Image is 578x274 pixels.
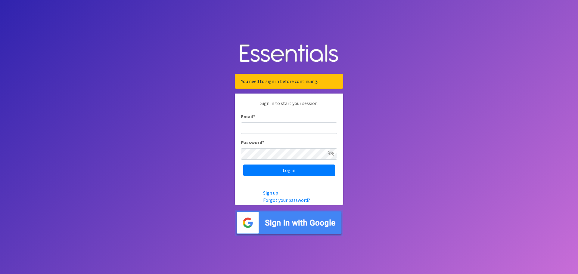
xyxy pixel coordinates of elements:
label: Password [241,139,264,146]
img: Human Essentials [235,38,343,69]
label: Email [241,113,255,120]
input: Log in [243,165,335,176]
a: Forgot your password? [263,197,310,203]
img: Sign in with Google [235,210,343,236]
div: You need to sign in before continuing. [235,74,343,89]
abbr: required [253,113,255,119]
abbr: required [262,139,264,145]
p: Sign in to start your session [241,100,337,113]
a: Sign up [263,190,278,196]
